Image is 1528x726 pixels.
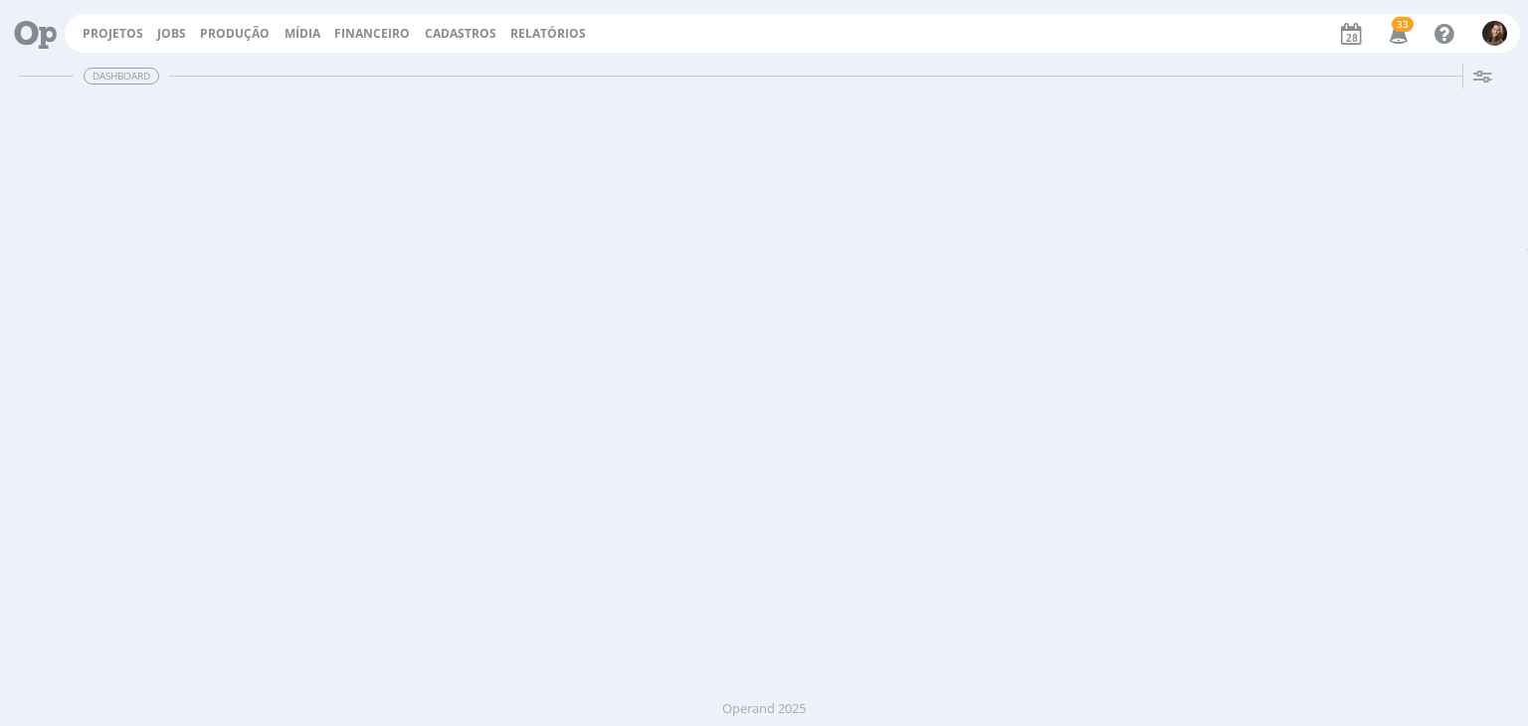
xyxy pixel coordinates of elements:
[328,26,416,42] button: Financeiro
[510,25,586,42] a: Relatórios
[334,25,410,42] a: Financeiro
[77,26,149,42] button: Projetos
[200,25,270,42] a: Produção
[425,25,496,42] span: Cadastros
[84,68,159,85] span: Dashboard
[285,25,320,42] a: Mídia
[1482,21,1507,46] img: J
[83,25,143,42] a: Projetos
[157,25,186,42] a: Jobs
[279,26,326,42] button: Mídia
[419,26,502,42] button: Cadastros
[1392,17,1414,32] span: 33
[151,26,192,42] button: Jobs
[1377,16,1418,52] button: 33
[194,26,276,42] button: Produção
[504,26,592,42] button: Relatórios
[1481,16,1508,51] button: J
